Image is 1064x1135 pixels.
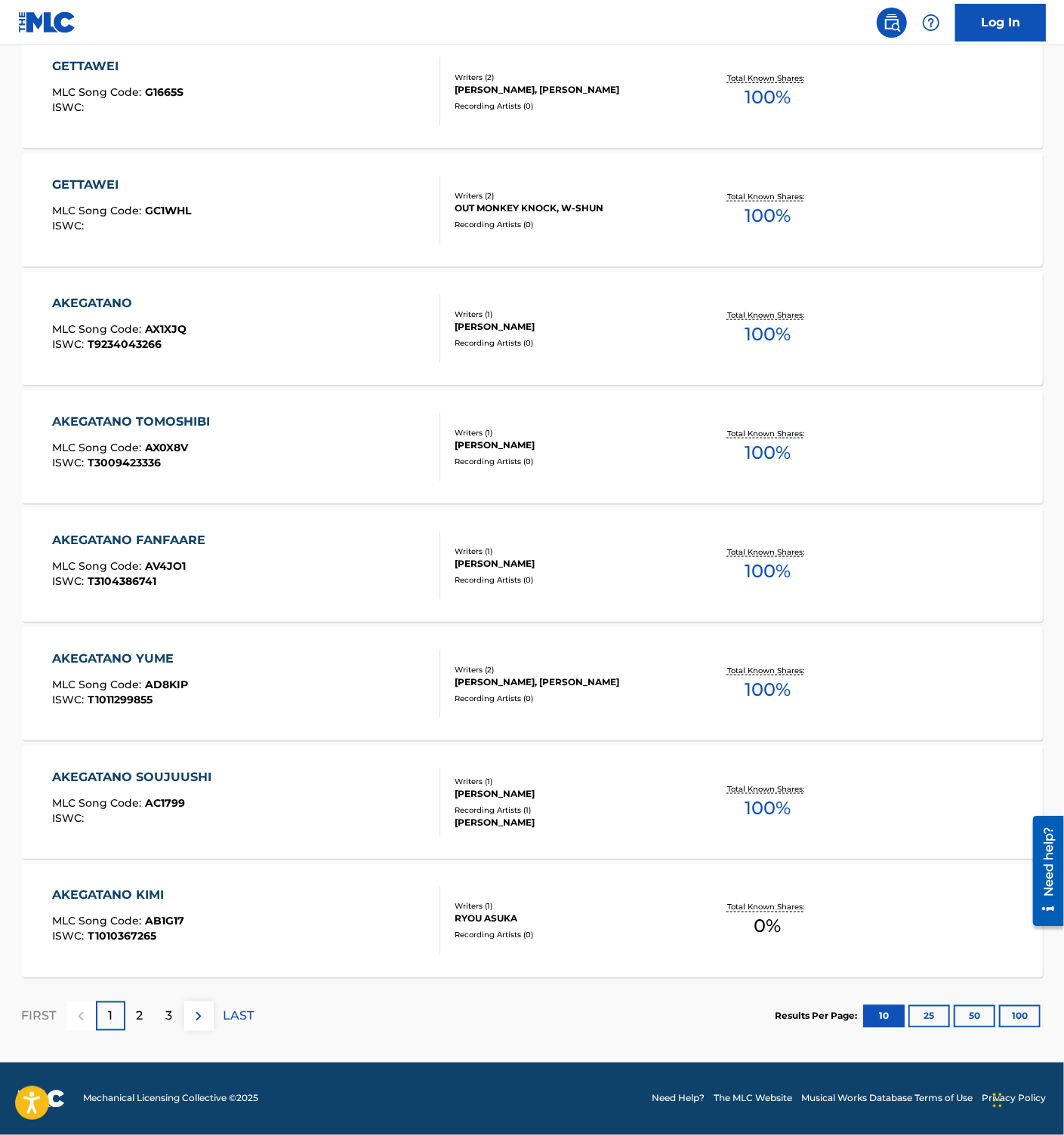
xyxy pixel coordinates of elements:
div: Writers ( 2 ) [455,190,683,201]
div: Recording Artists ( 0 ) [455,219,683,230]
div: AKEGATANO FANFAARE [52,531,213,549]
span: AX1XJQ [145,322,187,336]
span: MLC Song Code : [52,796,145,810]
a: AKEGATANO FANFAAREMLC Song Code:AV4JO1ISWC:T3104386741Writers (1)[PERSON_NAME]Recording Artists (... [22,509,1043,622]
div: Recording Artists ( 0 ) [455,574,683,586]
div: Writers ( 1 ) [455,427,683,438]
span: MLC Song Code : [52,85,145,99]
div: AKEGATANO [52,294,187,312]
span: T3104386741 [88,574,156,588]
div: Writers ( 1 ) [455,546,683,557]
div: Recording Artists ( 0 ) [455,693,683,704]
div: Recording Artists ( 1 ) [455,804,683,816]
a: Public Search [877,8,907,38]
p: Total Known Shares: [727,665,808,676]
div: [PERSON_NAME] [455,557,683,571]
div: Writers ( 1 ) [455,309,683,320]
img: search [883,14,901,32]
a: AKEGATANO KIMIMLC Song Code:AB1G17ISWC:T1010367265Writers (1)RYOU ASUKARecording Artists (0)Total... [22,864,1043,977]
a: The MLC Website [714,1092,792,1106]
span: MLC Song Code : [52,678,145,691]
button: 10 [863,1005,905,1028]
p: 3 [166,1007,173,1026]
a: AKEGATANOMLC Song Code:AX1XJQISWC:T9234043266Writers (1)[PERSON_NAME]Recording Artists (0)Total K... [22,272,1043,385]
p: Total Known Shares: [727,72,808,84]
div: Writers ( 2 ) [455,72,683,83]
div: Recording Artists ( 0 ) [455,930,683,941]
img: right [190,1007,208,1026]
span: 100 % [745,84,791,111]
p: LAST [224,1007,254,1026]
span: T1010367265 [88,930,156,943]
div: GETTAWEI [52,176,191,194]
span: AB1G17 [145,915,184,928]
button: 50 [954,1005,995,1028]
span: AC1799 [145,796,185,810]
p: Total Known Shares: [727,902,808,913]
div: AKEGATANO KIMI [52,887,184,905]
span: T1011299855 [88,693,153,706]
span: GC1WHL [145,204,191,217]
a: AKEGATANO YUMEMLC Song Code:AD8KIPISWC:T1011299855Writers (2)[PERSON_NAME], [PERSON_NAME]Recordin... [22,627,1043,740]
button: 100 [999,1005,1041,1028]
button: 25 [908,1005,950,1028]
iframe: Resource Center [1022,810,1064,932]
p: Total Known Shares: [727,191,808,202]
img: logo [18,1090,65,1108]
span: AV4JO1 [145,559,186,573]
span: MLC Song Code : [52,204,145,217]
span: ISWC : [52,456,88,469]
p: Total Known Shares: [727,428,808,439]
span: T3009423336 [88,456,161,469]
div: [PERSON_NAME] [455,816,683,829]
span: ISWC : [52,219,88,232]
div: [PERSON_NAME], [PERSON_NAME] [455,675,683,689]
a: AKEGATANO TOMOSHIBIMLC Song Code:AX0X8VISWC:T3009423336Writers (1)[PERSON_NAME]Recording Artists ... [22,390,1043,503]
div: Writers ( 2 ) [455,664,683,675]
span: G1665S [145,85,184,99]
div: Writers ( 1 ) [455,776,683,787]
p: FIRST [22,1007,57,1026]
span: ISWC : [52,811,88,825]
span: MLC Song Code : [52,559,145,573]
span: 100 % [745,321,791,348]
a: Privacy Policy [982,1092,1046,1106]
div: Chat Widget [988,1063,1064,1135]
div: AKEGATANO SOUJUUSHI [52,768,219,786]
p: Results Per Page: [776,1010,862,1023]
div: Writers ( 1 ) [455,901,683,912]
div: OUT MONKEY KNOCK, W-SHUN [455,201,683,215]
p: Total Known Shares: [727,783,808,795]
div: Drag [993,1078,1002,1123]
div: Recording Artists ( 0 ) [455,337,683,349]
span: ISWC : [52,693,88,706]
span: MLC Song Code : [52,322,145,336]
img: MLC Logo [18,11,76,33]
span: 100 % [745,439,791,466]
span: AX0X8V [145,441,188,454]
a: Log In [955,4,1046,42]
span: T9234043266 [88,337,162,351]
div: AKEGATANO TOMOSHIBI [52,413,217,431]
div: AKEGATANO YUME [52,650,188,668]
div: Recording Artists ( 0 ) [455,456,683,467]
span: ISWC : [52,100,88,114]
div: Recording Artists ( 0 ) [455,100,683,112]
span: ISWC : [52,337,88,351]
span: AD8KIP [145,678,188,691]
span: ISWC : [52,930,88,943]
span: 100 % [745,676,791,703]
div: RYOU ASUKA [455,912,683,926]
span: MLC Song Code : [52,915,145,928]
span: Mechanical Licensing Collective © 2025 [83,1092,258,1106]
span: ISWC : [52,574,88,588]
span: 100 % [745,795,791,822]
p: Total Known Shares: [727,546,808,558]
p: Total Known Shares: [727,309,808,321]
a: GETTAWEIMLC Song Code:GC1WHLISWC:Writers (2)OUT MONKEY KNOCK, W-SHUNRecording Artists (0)Total Kn... [22,153,1043,266]
p: 2 [137,1007,143,1026]
div: [PERSON_NAME] [455,320,683,334]
div: [PERSON_NAME], [PERSON_NAME] [455,83,683,97]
